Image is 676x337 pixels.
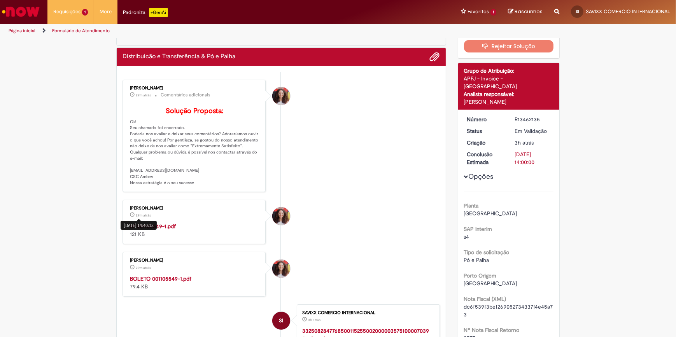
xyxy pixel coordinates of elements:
span: 3h atrás [515,139,534,146]
dt: Criação [461,139,509,147]
div: [PERSON_NAME] [130,258,259,263]
span: SAVIXX COMERCIO INTERNACIONAL [586,8,670,15]
img: ServiceNow [1,4,41,19]
span: 29m atrás [136,93,151,98]
span: [GEOGRAPHIC_DATA] [464,280,517,287]
b: Nota Fiscal (XML) [464,295,506,302]
time: 29/08/2025 12:05:57 [308,318,320,322]
div: [DATE] 14:00:00 [515,150,551,166]
dt: Status [461,127,509,135]
b: Planta [464,202,479,209]
span: SI [279,311,283,330]
span: 3h atrás [308,318,320,322]
div: 29/08/2025 12:13:46 [515,139,551,147]
span: dc6f539f3bef269052734337f4e45a73 [464,303,553,318]
span: 1 [82,9,88,16]
div: Emily DeOliveira [272,260,290,278]
div: 121 KB [130,222,259,238]
p: Olá Seu chamado foi encerrado. Poderia nos avaliar e deixar seus comentários? Adoraríamos ouvir o... [130,107,259,186]
span: Pó e Palha [464,257,489,264]
time: 29/08/2025 12:13:46 [515,139,534,146]
span: Favoritos [468,8,489,16]
div: [PERSON_NAME] [464,98,554,106]
time: 29/08/2025 14:40:15 [136,93,151,98]
span: More [100,8,112,16]
time: 29/08/2025 14:40:12 [136,265,151,270]
span: 29m atrás [136,265,151,270]
small: Comentários adicionais [161,92,210,98]
span: Requisições [53,8,81,16]
div: Grupo de Atribuição: [464,67,554,75]
div: [DATE] 14:40:13 [121,221,157,230]
dt: Número [461,115,509,123]
button: Adicionar anexos [430,52,440,62]
div: 79.4 KB [130,275,259,290]
div: SAVIXX COMERCIO INTERNACIONAL [302,311,432,315]
a: Formulário de Atendimento [52,28,110,34]
span: s4 [464,233,469,240]
div: Emily DeOliveira [272,207,290,225]
div: [PERSON_NAME] [130,206,259,211]
span: 1 [490,9,496,16]
dt: Conclusão Estimada [461,150,509,166]
div: Emily DeOliveira [272,87,290,105]
div: SAVIXX COMERCIO INTERNACIONAL [272,312,290,330]
span: Rascunhos [515,8,543,15]
a: Página inicial [9,28,35,34]
span: SI [576,9,579,14]
h2: Distribuicão e Transferência & Pó e Palha Histórico de tíquete [123,53,235,60]
div: Padroniza [123,8,168,17]
button: Rejeitar Solução [464,40,554,52]
span: [GEOGRAPHIC_DATA] [464,210,517,217]
div: Em Validação [515,127,551,135]
ul: Trilhas de página [6,24,445,38]
div: Analista responsável: [464,90,554,98]
p: +GenAi [149,8,168,17]
b: SAP Interim [464,225,492,232]
b: Porto Origem [464,272,497,279]
b: Solução Proposta: [166,107,223,115]
b: Tipo de solicitação [464,249,510,256]
div: APFJ - Invoice - [GEOGRAPHIC_DATA] [464,75,554,90]
a: Rascunhos [508,8,543,16]
a: BOLETO 001105549-1.pdf [130,275,191,282]
div: R13462135 [515,115,551,123]
b: Nº Nota Fiscal Retorno [464,327,520,334]
div: [PERSON_NAME] [130,86,259,91]
span: 29m atrás [136,213,151,218]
